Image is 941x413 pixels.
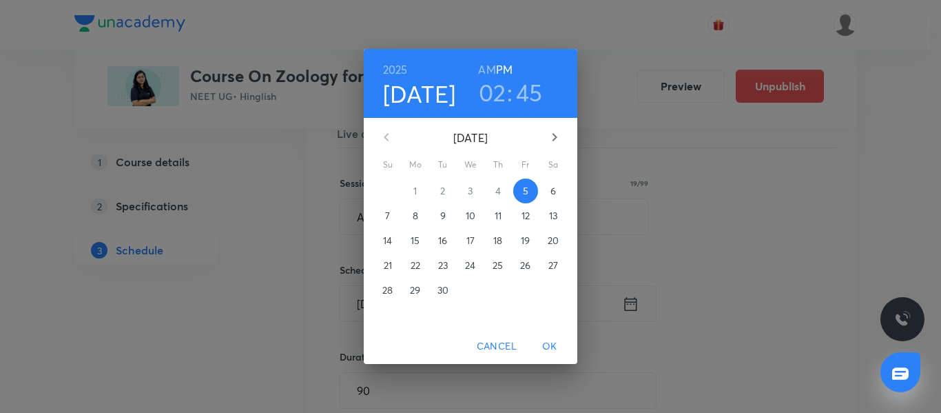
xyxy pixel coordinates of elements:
button: 14 [375,228,400,253]
p: 30 [437,283,448,297]
span: Th [486,158,510,172]
button: 45 [516,78,543,107]
span: Sa [541,158,566,172]
span: Fr [513,158,538,172]
button: 12 [513,203,538,228]
h3: : [507,78,513,107]
p: 15 [411,234,420,248]
p: 13 [549,209,557,223]
button: 10 [458,203,483,228]
span: We [458,158,483,172]
button: 27 [541,253,566,278]
button: 24 [458,253,483,278]
p: 16 [438,234,447,248]
button: 9 [431,203,455,228]
button: 21 [375,253,400,278]
p: 14 [383,234,392,248]
button: 16 [431,228,455,253]
span: Tu [431,158,455,172]
button: 29 [403,278,428,303]
p: 11 [495,209,501,223]
p: 21 [384,259,392,272]
button: OK [528,334,572,359]
button: PM [496,60,513,79]
p: 23 [438,259,448,272]
button: 15 [403,228,428,253]
p: 7 [385,209,390,223]
p: [DATE] [403,130,538,146]
button: 30 [431,278,455,303]
button: AM [478,60,495,79]
button: 25 [486,253,510,278]
p: 17 [466,234,475,248]
p: 24 [465,259,475,272]
button: 28 [375,278,400,303]
button: 11 [486,203,510,228]
p: 19 [521,234,530,248]
span: Su [375,158,400,172]
button: 26 [513,253,538,278]
p: 12 [521,209,530,223]
button: 22 [403,253,428,278]
p: 22 [411,259,420,272]
button: 17 [458,228,483,253]
p: 29 [410,283,420,297]
button: 23 [431,253,455,278]
span: OK [533,338,566,355]
p: 20 [548,234,559,248]
span: Cancel [477,338,517,355]
p: 28 [382,283,393,297]
p: 26 [520,259,530,272]
p: 5 [523,184,528,198]
button: 19 [513,228,538,253]
p: 10 [466,209,475,223]
button: 13 [541,203,566,228]
p: 27 [548,259,558,272]
button: 20 [541,228,566,253]
p: 8 [413,209,418,223]
button: 6 [541,179,566,203]
button: 7 [375,203,400,228]
button: 2025 [383,60,408,79]
button: 18 [486,228,510,253]
button: [DATE] [383,79,456,108]
button: 5 [513,179,538,203]
p: 18 [493,234,502,248]
span: Mo [403,158,428,172]
button: Cancel [471,334,522,359]
p: 25 [493,259,503,272]
p: 9 [440,209,446,223]
button: 02 [479,78,506,107]
button: 8 [403,203,428,228]
p: 6 [550,184,556,198]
